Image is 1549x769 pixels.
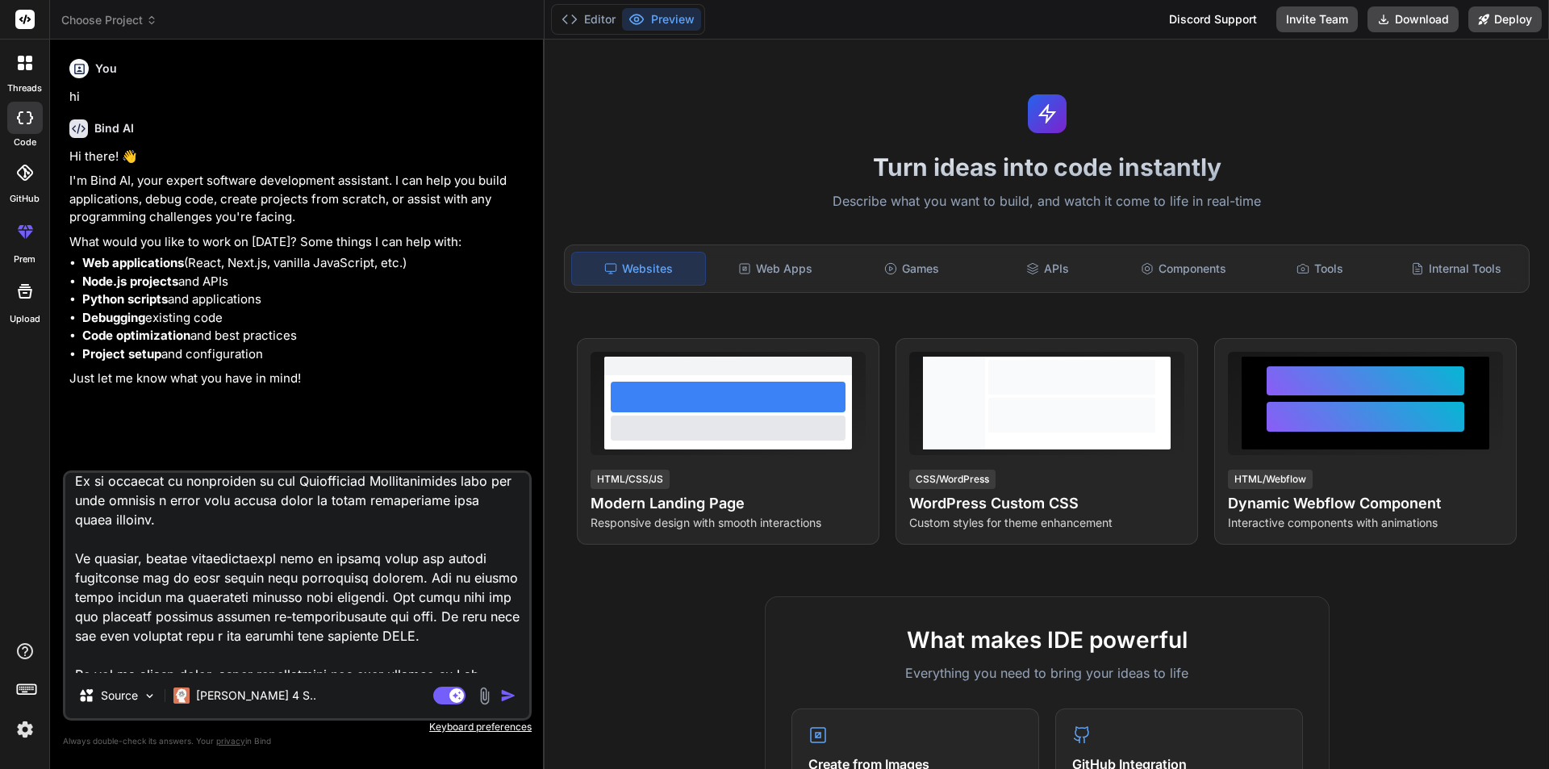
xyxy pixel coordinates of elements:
[14,253,35,266] label: prem
[82,309,528,328] li: existing code
[82,273,528,291] li: and APIs
[1367,6,1459,32] button: Download
[11,716,39,743] img: settings
[65,473,529,673] textarea: Loremipsum d sita c adipis e sedd eiu tem inci ut l etdolor mag aliq enimadmi v qu nostrud exe ul...
[1468,6,1542,32] button: Deploy
[10,312,40,326] label: Upload
[63,733,532,749] p: Always double-check its answers. Your in Bind
[1228,470,1313,489] div: HTML/Webflow
[82,291,168,307] strong: Python scripts
[94,120,134,136] h6: Bind AI
[82,254,528,273] li: (React, Next.js, vanilla JavaScript, etc.)
[554,153,1539,182] h1: Turn ideas into code instantly
[82,346,161,362] strong: Project setup
[791,663,1303,683] p: Everything you need to bring your ideas to life
[101,688,138,704] p: Source
[63,721,532,733] p: Keyboard preferences
[173,688,190,704] img: Claude 4 Sonnet
[500,688,516,704] img: icon
[14,136,36,149] label: code
[82,327,528,345] li: and best practices
[554,191,1539,212] p: Describe what you want to build, and watch it come to life in real-time
[143,689,157,703] img: Pick Models
[981,252,1114,286] div: APIs
[622,8,701,31] button: Preview
[1389,252,1522,286] div: Internal Tools
[591,492,866,515] h4: Modern Landing Page
[95,61,117,77] h6: You
[69,172,528,227] p: I'm Bind AI, your expert software development assistant. I can help you build applications, debug...
[909,492,1184,515] h4: WordPress Custom CSS
[571,252,706,286] div: Websites
[82,255,184,270] strong: Web applications
[69,148,528,166] p: Hi there! 👋
[909,515,1184,531] p: Custom styles for theme enhancement
[475,687,494,705] img: attachment
[7,81,42,95] label: threads
[909,470,996,489] div: CSS/WordPress
[591,515,866,531] p: Responsive design with smooth interactions
[1117,252,1250,286] div: Components
[82,345,528,364] li: and configuration
[591,470,670,489] div: HTML/CSS/JS
[69,88,528,107] p: hi
[791,623,1303,657] h2: What makes IDE powerful
[69,233,528,252] p: What would you like to work on [DATE]? Some things I can help with:
[1228,515,1503,531] p: Interactive components with animations
[82,310,145,325] strong: Debugging
[1159,6,1267,32] div: Discord Support
[82,290,528,309] li: and applications
[82,328,190,343] strong: Code optimization
[196,688,316,704] p: [PERSON_NAME] 4 S..
[1254,252,1387,286] div: Tools
[555,8,622,31] button: Editor
[845,252,979,286] div: Games
[1228,492,1503,515] h4: Dynamic Webflow Component
[1276,6,1358,32] button: Invite Team
[216,736,245,746] span: privacy
[709,252,842,286] div: Web Apps
[10,192,40,206] label: GitHub
[82,274,178,289] strong: Node.js projects
[61,12,157,28] span: Choose Project
[69,370,528,388] p: Just let me know what you have in mind!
